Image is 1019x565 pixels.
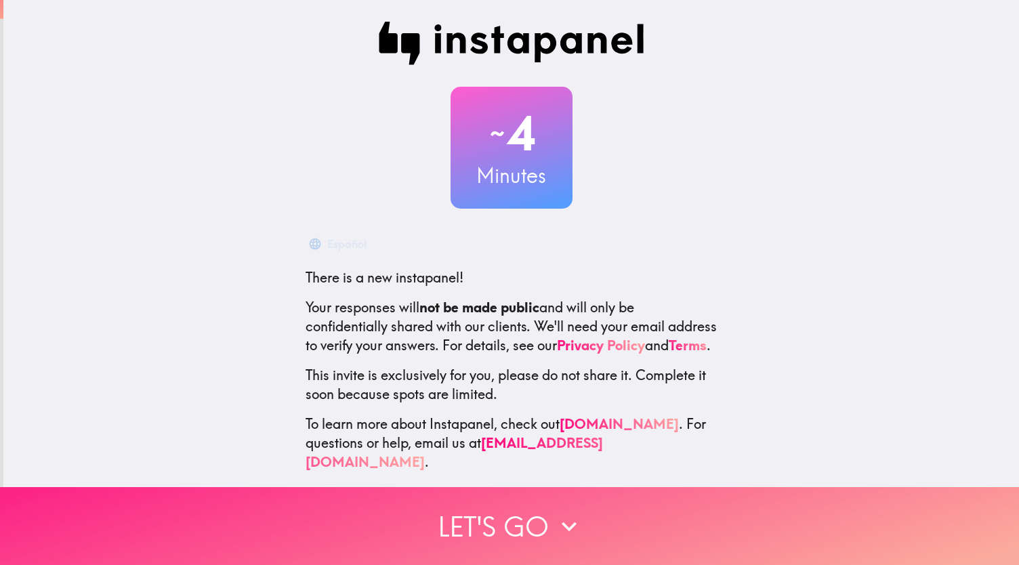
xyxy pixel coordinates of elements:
[306,230,372,257] button: Español
[306,366,718,404] p: This invite is exclusively for you, please do not share it. Complete it soon because spots are li...
[379,22,644,65] img: Instapanel
[669,337,707,354] a: Terms
[327,234,367,253] div: Español
[306,269,463,286] span: There is a new instapanel!
[451,161,573,190] h3: Minutes
[560,415,679,432] a: [DOMAIN_NAME]
[306,434,603,470] a: [EMAIL_ADDRESS][DOMAIN_NAME]
[419,299,539,316] b: not be made public
[557,337,645,354] a: Privacy Policy
[306,415,718,472] p: To learn more about Instapanel, check out . For questions or help, email us at .
[488,113,507,154] span: ~
[306,298,718,355] p: Your responses will and will only be confidentially shared with our clients. We'll need your emai...
[451,106,573,161] h2: 4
